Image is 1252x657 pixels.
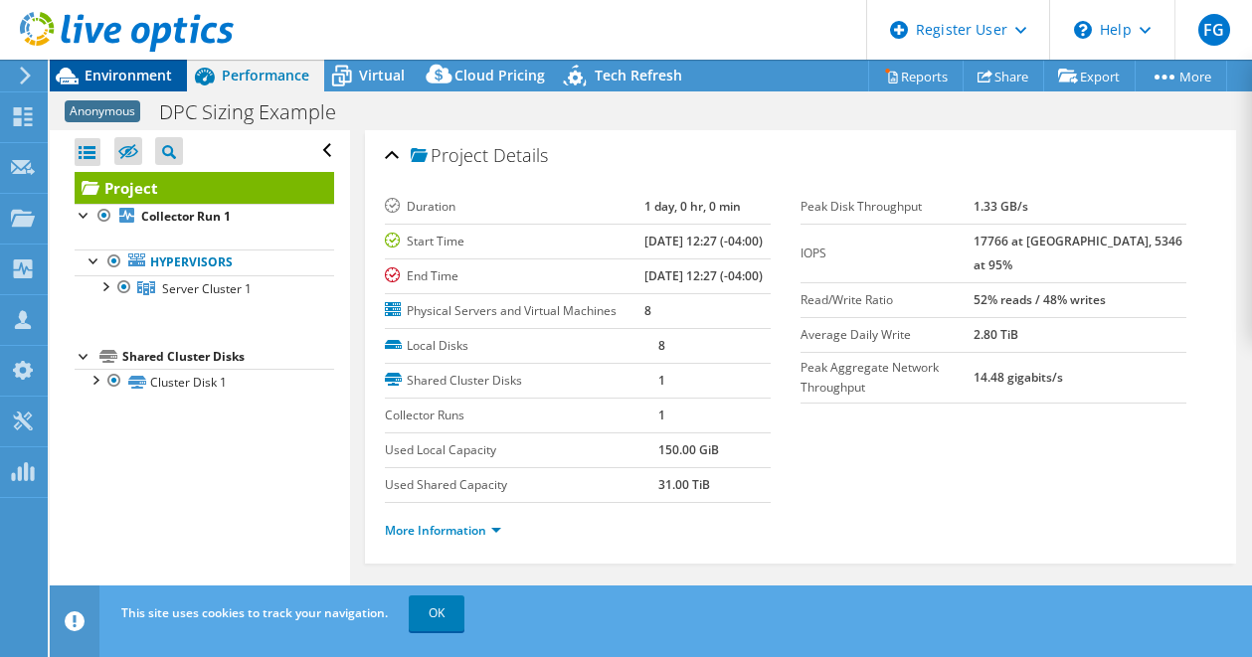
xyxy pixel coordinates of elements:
a: Cluster Disk 1 [75,369,334,395]
span: Server Cluster 1 [162,280,252,297]
label: Collector Runs [385,406,658,425]
label: Used Local Capacity [385,440,658,460]
b: 14.48 gigabits/s [974,369,1063,386]
label: End Time [385,266,643,286]
label: Local Disks [385,336,658,356]
span: Environment [85,66,172,84]
span: Virtual [359,66,405,84]
b: 1 [658,372,665,389]
span: Tech Refresh [595,66,682,84]
a: More Information [385,522,501,539]
span: Project [411,146,488,166]
b: 1 [658,407,665,423]
span: FG [1198,14,1230,46]
b: 2.80 TiB [974,326,1018,343]
b: 1 day, 0 hr, 0 min [644,198,741,215]
b: 52% reads / 48% writes [974,291,1106,308]
a: Server Cluster 1 [75,275,334,301]
b: Collector Run 1 [141,208,231,225]
b: 31.00 TiB [658,476,710,493]
span: Details [493,143,548,167]
svg: \n [1074,21,1092,39]
span: Performance [222,66,309,84]
label: Physical Servers and Virtual Machines [385,301,643,321]
a: Export [1043,61,1136,91]
h1: DPC Sizing Example [150,101,367,123]
b: [DATE] 12:27 (-04:00) [644,233,763,249]
b: 8 [658,337,665,354]
a: Hypervisors [75,249,334,275]
label: Start Time [385,232,643,251]
a: Project [75,172,334,204]
label: Average Daily Write [801,325,974,345]
b: 150.00 GiB [658,441,719,458]
a: Share [963,61,1044,91]
label: Peak Disk Throughput [801,197,974,217]
span: Cloud Pricing [454,66,545,84]
label: Read/Write Ratio [801,290,974,310]
a: OK [409,595,464,631]
label: Duration [385,197,643,217]
b: 17766 at [GEOGRAPHIC_DATA], 5346 at 95% [974,233,1182,273]
label: Used Shared Capacity [385,475,658,495]
label: Peak Aggregate Network Throughput [801,358,974,398]
div: Shared Cluster Disks [122,345,334,369]
b: 8 [644,302,651,319]
a: Collector Run 1 [75,204,334,230]
a: Reports [868,61,964,91]
a: More [1135,61,1227,91]
span: Anonymous [65,100,140,122]
label: IOPS [801,244,974,263]
b: [DATE] 12:27 (-04:00) [644,267,763,284]
label: Shared Cluster Disks [385,371,658,391]
b: 1.33 GB/s [974,198,1028,215]
span: This site uses cookies to track your navigation. [121,604,388,621]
